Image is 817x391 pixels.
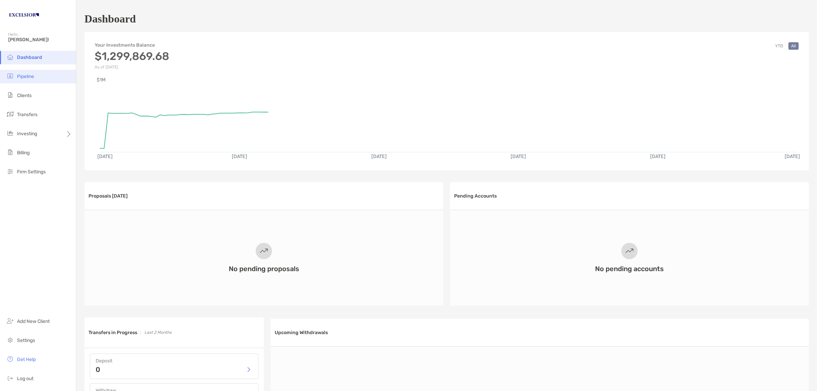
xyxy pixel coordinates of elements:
h3: $1,299,869.68 [95,50,169,63]
img: Zoe Logo [8,3,40,27]
img: settings icon [6,336,14,344]
span: Firm Settings [17,169,46,175]
text: [DATE] [232,154,247,159]
h3: Proposals [DATE] [89,193,128,199]
h3: Upcoming Withdrawals [275,330,328,335]
span: Clients [17,93,32,98]
img: pipeline icon [6,72,14,80]
img: investing icon [6,129,14,137]
span: [PERSON_NAME]! [8,37,72,43]
text: [DATE] [650,154,666,159]
span: Log out [17,376,33,381]
img: dashboard icon [6,53,14,61]
img: firm-settings icon [6,167,14,175]
text: [DATE] [785,154,800,159]
img: logout icon [6,374,14,382]
text: [DATE] [511,154,526,159]
img: clients icon [6,91,14,99]
h3: No pending proposals [229,265,299,273]
span: Pipeline [17,74,34,79]
h3: Pending Accounts [454,193,497,199]
img: transfers icon [6,110,14,118]
button: YTD [772,42,786,50]
text: $1M [97,77,106,83]
span: Transfers [17,112,37,118]
h3: Transfers in Progress [89,330,137,335]
button: All [788,42,799,50]
p: As of [DATE] [95,65,169,69]
p: Last 2 Months [144,328,172,337]
text: [DATE] [371,154,387,159]
img: add_new_client icon [6,317,14,325]
span: Settings [17,338,35,343]
span: Get Help [17,357,36,362]
img: billing icon [6,148,14,156]
h1: Dashboard [84,13,136,25]
span: Billing [17,150,30,156]
span: Dashboard [17,54,42,60]
p: 0 [96,366,100,373]
span: Add New Client [17,318,50,324]
text: [DATE] [97,154,113,159]
span: Investing [17,131,37,137]
img: get-help icon [6,355,14,363]
h3: No pending accounts [595,265,664,273]
h4: Deposit [96,358,253,364]
h4: Your Investments Balance [95,42,169,48]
